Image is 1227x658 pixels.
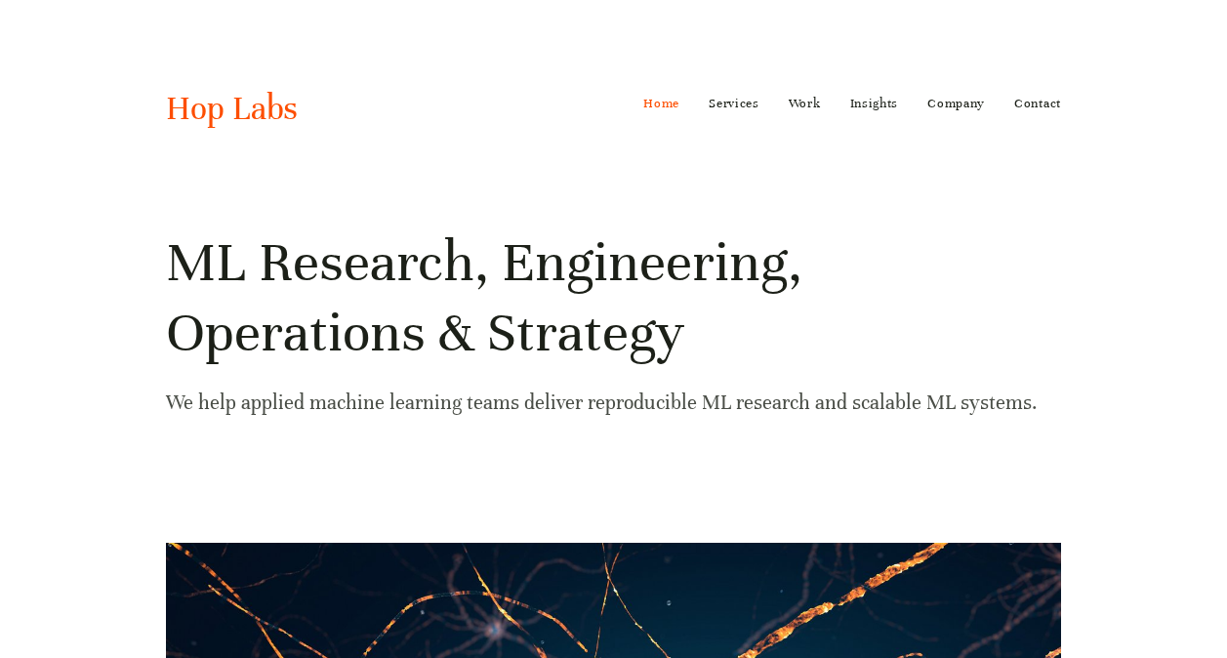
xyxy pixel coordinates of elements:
h1: ML Research, Engineering, Operations & Strategy [166,227,1061,368]
a: Insights [850,88,899,119]
a: Hop Labs [166,88,298,129]
p: We help applied machine learning teams deliver reproducible ML research and scalable ML systems. [166,386,1061,420]
a: Contact [1014,88,1061,119]
a: Work [789,88,821,119]
a: Home [643,88,679,119]
a: Company [927,88,985,119]
a: Services [709,88,759,119]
